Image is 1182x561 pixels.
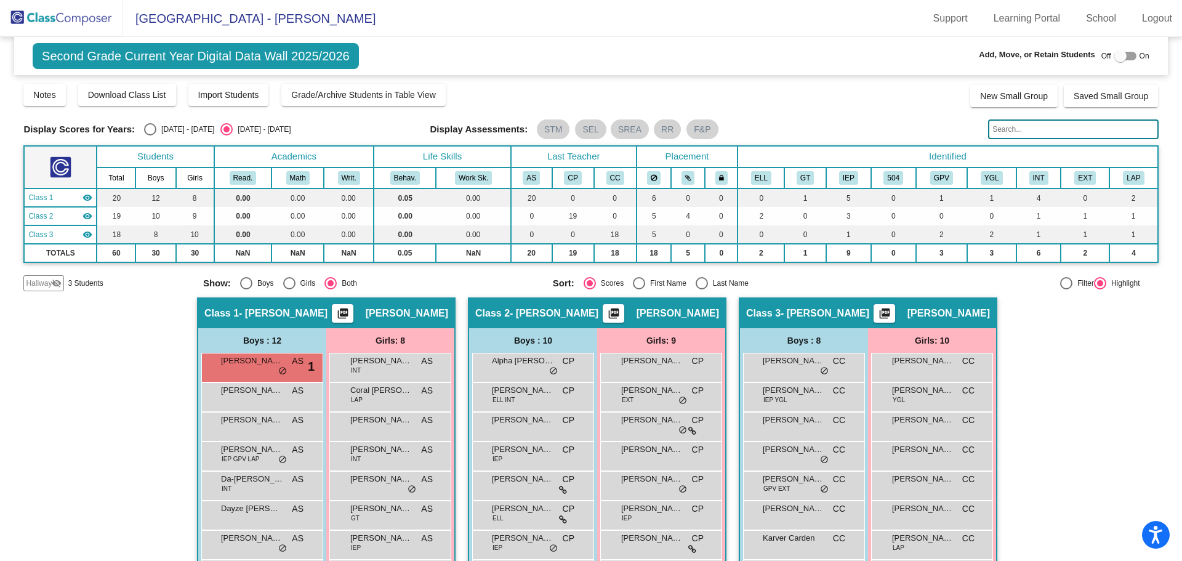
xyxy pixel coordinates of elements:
td: 1 [1061,207,1109,225]
td: 0.00 [436,207,510,225]
td: 0 [671,188,705,207]
td: 12 [135,188,175,207]
span: IEP [492,454,502,464]
td: 5 [826,188,870,207]
span: CP [563,355,574,368]
span: Coral [PERSON_NAME] [350,384,412,397]
td: 0.00 [271,225,324,244]
span: do_not_disturb_alt [678,485,687,494]
td: 0.00 [214,188,272,207]
span: Dayze [PERSON_NAME] [221,502,283,515]
td: 0 [552,225,594,244]
div: Both [337,278,357,289]
th: Total [97,167,135,188]
td: 0 [511,207,552,225]
td: 0.05 [374,188,436,207]
span: Off [1101,50,1111,62]
td: 1 [784,188,826,207]
td: 3 [967,244,1016,262]
span: Class 1 [204,307,239,320]
td: 0 [871,207,917,225]
td: 10 [176,225,214,244]
th: Girls [176,167,214,188]
td: 0.00 [324,225,374,244]
td: 0.00 [374,225,436,244]
span: [PERSON_NAME] [492,473,553,485]
mat-icon: picture_as_pdf [877,307,891,325]
span: Sort: [553,278,574,289]
td: 20 [97,188,135,207]
span: [PERSON_NAME] [PERSON_NAME] [763,355,824,367]
td: 2 [738,244,784,262]
td: 0.00 [271,207,324,225]
td: 6 [637,188,672,207]
span: [PERSON_NAME] [350,502,412,515]
td: 3 [826,207,870,225]
span: Display Scores for Years: [23,124,135,135]
span: do_not_disturb_alt [678,426,687,435]
span: [PERSON_NAME] [350,473,412,485]
th: Christel Pitner [552,167,594,188]
span: Alpha [PERSON_NAME] [492,355,553,367]
button: INT [1029,171,1048,185]
span: CC [962,443,975,456]
span: [PERSON_NAME] [621,414,683,426]
span: AS [421,473,433,486]
button: Writ. [338,171,360,185]
mat-chip: F&P [686,119,718,139]
span: [PERSON_NAME] [221,384,283,397]
span: do_not_disturb_alt [278,366,287,376]
td: 0.00 [436,188,510,207]
td: 0 [671,225,705,244]
td: 0 [871,188,917,207]
span: - [PERSON_NAME] [781,307,869,320]
button: New Small Group [970,85,1058,107]
span: AS [292,384,304,397]
span: [PERSON_NAME] [763,473,824,485]
td: 0 [871,244,917,262]
span: Grade/Archive Students in Table View [291,90,436,100]
span: CP [563,414,574,427]
td: 0.00 [436,225,510,244]
span: Display Assessments: [430,124,528,135]
span: AS [421,443,433,456]
button: Print Students Details [874,304,895,323]
mat-icon: picture_as_pdf [335,307,350,325]
span: [GEOGRAPHIC_DATA] - [PERSON_NAME] [123,9,376,28]
div: Girls: 9 [597,328,725,353]
mat-chip: STM [537,119,570,139]
td: 5 [637,207,672,225]
td: 0 [784,225,826,244]
td: 19 [552,244,594,262]
a: Support [923,9,978,28]
span: - [PERSON_NAME] [239,307,328,320]
span: [PERSON_NAME] [763,414,824,426]
span: CC [962,414,975,427]
span: CP [563,443,574,456]
span: [PERSON_NAME] [621,384,683,397]
td: 6 [1016,244,1061,262]
span: [PERSON_NAME] [350,443,412,456]
span: CC [833,414,845,427]
td: 0.00 [324,188,374,207]
td: 30 [176,244,214,262]
span: CP [692,414,704,427]
span: [PERSON_NAME] [621,355,683,367]
th: Introvert [1016,167,1061,188]
button: GPV [930,171,953,185]
td: 0.05 [374,244,436,262]
div: Boys [252,278,274,289]
button: CP [564,171,581,185]
button: AS [523,171,540,185]
span: AS [292,473,304,486]
span: LAP [351,395,363,405]
span: CC [833,384,845,397]
mat-radio-group: Select an option [144,123,291,135]
a: School [1076,9,1126,28]
td: 8 [135,225,175,244]
mat-chip: RR [654,119,681,139]
td: 30 [135,244,175,262]
td: 20 [511,244,552,262]
span: [PERSON_NAME] [892,443,954,456]
th: Extrovert [1061,167,1109,188]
